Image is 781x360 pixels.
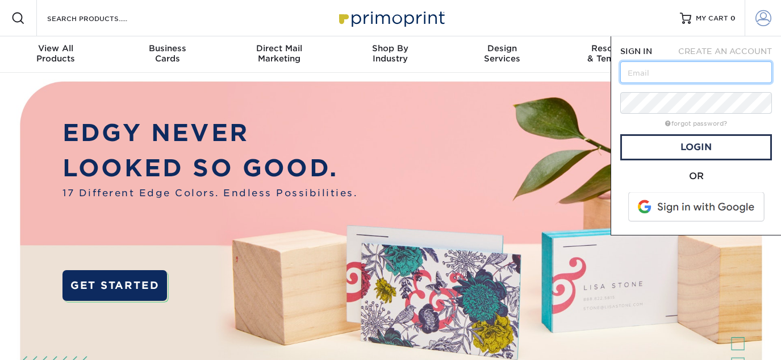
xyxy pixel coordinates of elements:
img: Primoprint [334,6,448,30]
a: forgot password? [665,120,727,127]
a: BusinessCards [111,36,223,73]
div: Cards [111,43,223,64]
span: Design [446,43,558,53]
a: GET STARTED [62,270,167,301]
span: Resources [558,43,669,53]
span: CREATE AN ACCOUNT [678,47,772,56]
a: Direct MailMarketing [223,36,335,73]
div: Marketing [223,43,335,64]
span: SIGN IN [620,47,652,56]
p: EDGY NEVER [62,115,357,151]
div: & Templates [558,43,669,64]
span: Shop By [335,43,446,53]
span: Direct Mail [223,43,335,53]
a: Shop ByIndustry [335,36,446,73]
iframe: Google Customer Reviews [3,325,97,356]
div: Services [446,43,558,64]
span: 17 Different Edge Colors. Endless Possibilities. [62,186,357,200]
span: Business [111,43,223,53]
input: Email [620,61,772,83]
div: OR [620,169,772,183]
a: DesignServices [446,36,558,73]
span: 0 [730,14,736,22]
a: Resources& Templates [558,36,669,73]
p: LOOKED SO GOOD. [62,151,357,186]
span: MY CART [696,14,728,23]
a: Login [620,134,772,160]
div: Industry [335,43,446,64]
input: SEARCH PRODUCTS..... [46,11,157,25]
